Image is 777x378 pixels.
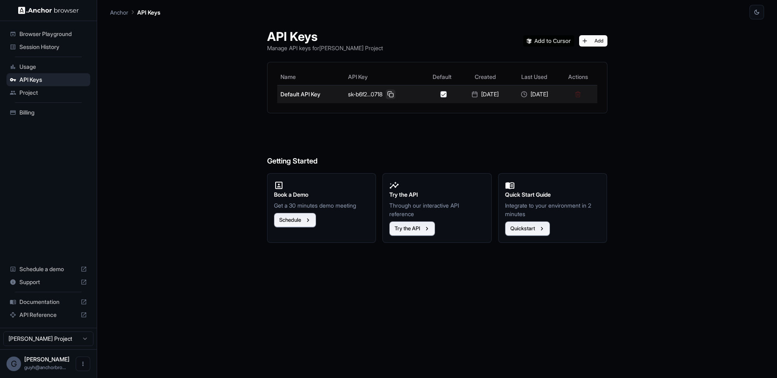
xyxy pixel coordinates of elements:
[19,311,77,319] span: API Reference
[24,356,70,363] span: Guy Hayou
[464,90,506,98] div: [DATE]
[510,69,558,85] th: Last Used
[19,89,87,97] span: Project
[6,28,90,40] div: Browser Playground
[19,298,77,306] span: Documentation
[6,106,90,119] div: Billing
[267,123,607,167] h6: Getting Started
[559,69,597,85] th: Actions
[389,201,485,218] p: Through our interactive API reference
[6,60,90,73] div: Usage
[267,44,383,52] p: Manage API keys for [PERSON_NAME] Project
[579,35,607,47] button: Add
[19,278,77,286] span: Support
[274,201,369,210] p: Get a 30 minutes demo meeting
[505,190,601,199] h2: Quick Start Guide
[274,213,316,227] button: Schedule
[386,89,395,99] button: Copy API key
[137,8,160,17] p: API Keys
[6,73,90,86] div: API Keys
[6,86,90,99] div: Project
[110,8,160,17] nav: breadcrumb
[345,69,423,85] th: API Key
[277,85,345,103] td: Default API Key
[110,8,128,17] p: Anchor
[6,295,90,308] div: Documentation
[523,35,574,47] img: Add anchorbrowser MCP server to Cursor
[19,108,87,117] span: Billing
[19,63,87,71] span: Usage
[513,90,555,98] div: [DATE]
[6,40,90,53] div: Session History
[277,69,345,85] th: Name
[505,201,601,218] p: Integrate to your environment in 2 minutes
[6,357,21,371] div: G
[18,6,79,14] img: Anchor Logo
[19,43,87,51] span: Session History
[6,263,90,276] div: Schedule a demo
[505,221,550,236] button: Quickstart
[19,30,87,38] span: Browser Playground
[267,29,383,44] h1: API Keys
[6,308,90,321] div: API Reference
[389,190,485,199] h2: Try the API
[24,364,66,370] span: guyh@anchorbrowser.io
[348,89,420,99] div: sk-b6f2...0718
[76,357,90,371] button: Open menu
[274,190,369,199] h2: Book a Demo
[423,69,461,85] th: Default
[6,276,90,289] div: Support
[19,265,77,273] span: Schedule a demo
[461,69,510,85] th: Created
[19,76,87,84] span: API Keys
[389,221,435,236] button: Try the API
